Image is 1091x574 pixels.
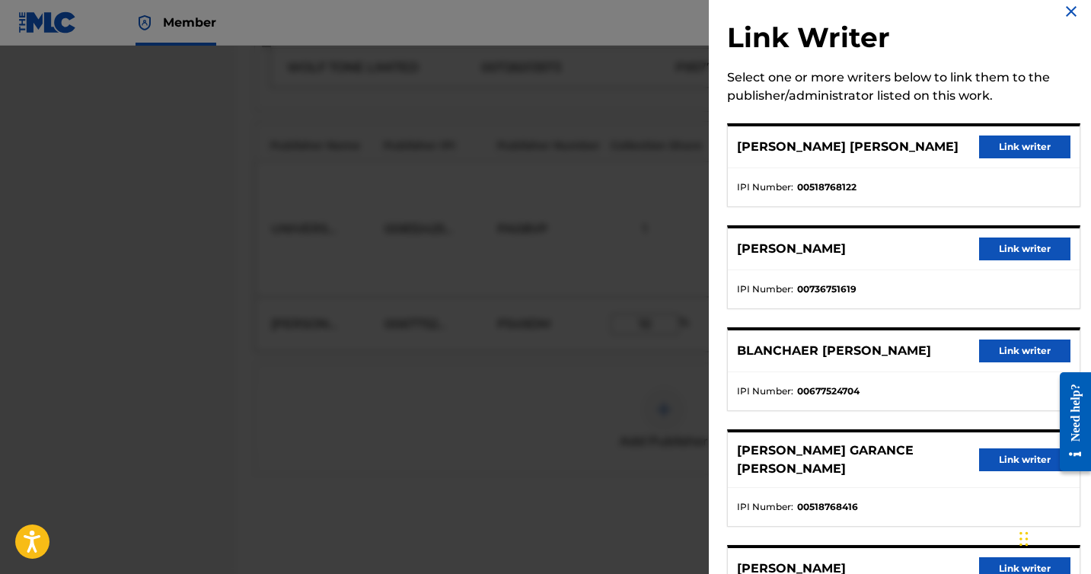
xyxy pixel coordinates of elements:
[797,180,857,194] strong: 00518768122
[163,14,216,31] span: Member
[979,136,1070,158] button: Link writer
[737,138,959,156] p: [PERSON_NAME] [PERSON_NAME]
[797,282,857,296] strong: 00736751619
[1015,501,1091,574] iframe: Chat Widget
[1019,516,1029,562] div: Drag
[136,14,154,32] img: Top Rightsholder
[727,21,1080,59] h2: Link Writer
[797,500,858,514] strong: 00518768416
[737,442,979,478] p: [PERSON_NAME] GARANCE [PERSON_NAME]
[737,342,931,360] p: BLANCHAER [PERSON_NAME]
[1048,361,1091,483] iframe: Resource Center
[737,180,793,194] span: IPI Number :
[737,500,793,514] span: IPI Number :
[979,448,1070,471] button: Link writer
[797,384,860,398] strong: 00677524704
[737,282,793,296] span: IPI Number :
[727,69,1080,105] div: Select one or more writers below to link them to the publisher/administrator listed on this work.
[979,340,1070,362] button: Link writer
[737,240,846,258] p: [PERSON_NAME]
[979,238,1070,260] button: Link writer
[737,384,793,398] span: IPI Number :
[18,11,77,33] img: MLC Logo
